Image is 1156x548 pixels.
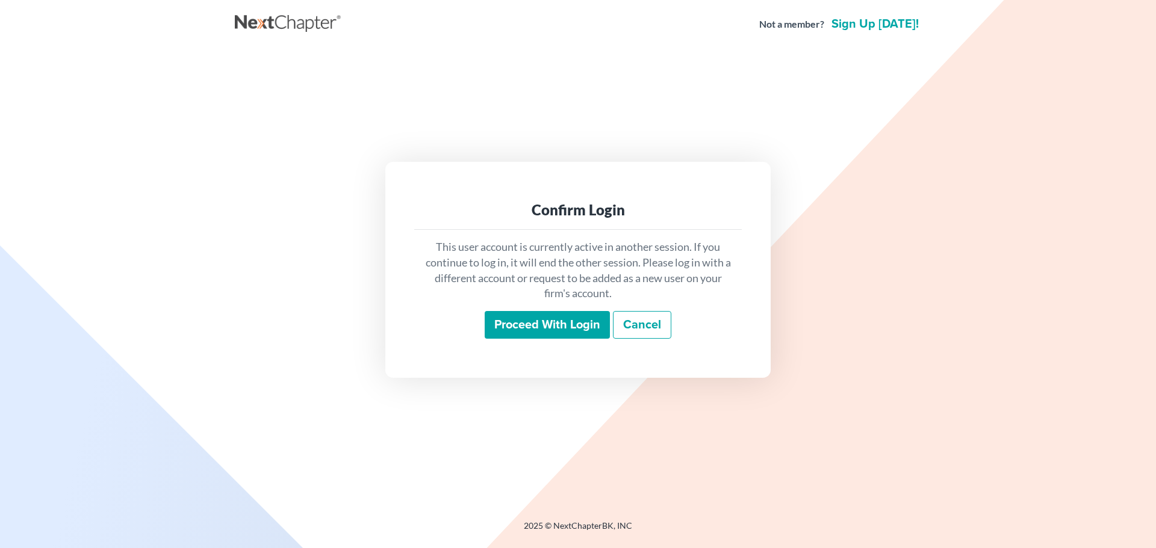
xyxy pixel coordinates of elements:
[424,200,732,220] div: Confirm Login
[424,239,732,301] p: This user account is currently active in another session. If you continue to log in, it will end ...
[485,311,610,339] input: Proceed with login
[235,520,921,541] div: 2025 © NextChapterBK, INC
[613,311,671,339] a: Cancel
[829,18,921,30] a: Sign up [DATE]!
[759,17,824,31] strong: Not a member?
